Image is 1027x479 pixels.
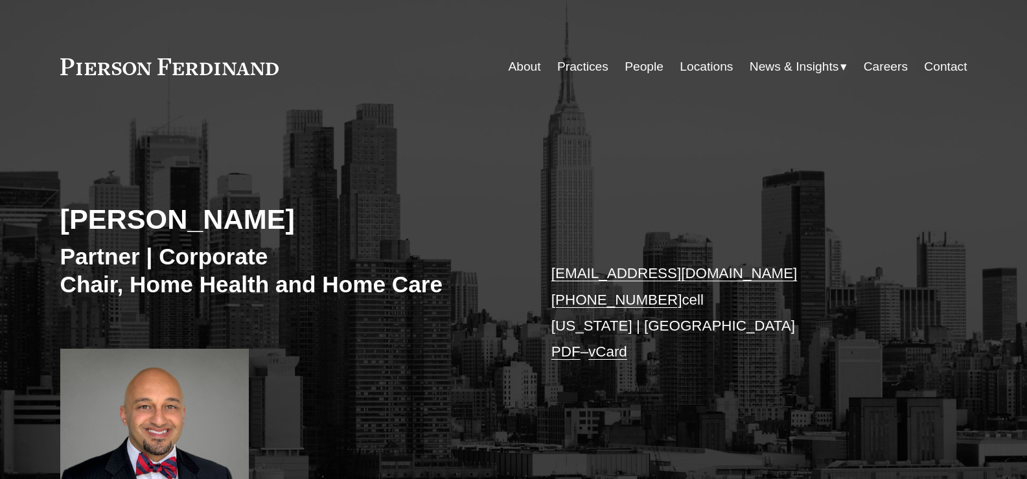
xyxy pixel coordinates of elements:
a: Contact [924,54,967,79]
a: folder dropdown [750,54,848,79]
h2: [PERSON_NAME] [60,202,514,236]
a: [PHONE_NUMBER] [551,292,682,308]
a: Locations [680,54,733,79]
a: PDF [551,344,581,360]
a: People [625,54,664,79]
a: Practices [557,54,608,79]
h3: Partner | Corporate Chair, Home Health and Home Care [60,242,514,299]
a: Careers [864,54,908,79]
p: cell [US_STATE] | [GEOGRAPHIC_DATA] – [551,261,929,365]
span: News & Insights [750,56,839,78]
a: vCard [588,344,627,360]
a: [EMAIL_ADDRESS][DOMAIN_NAME] [551,265,797,281]
a: About [508,54,540,79]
